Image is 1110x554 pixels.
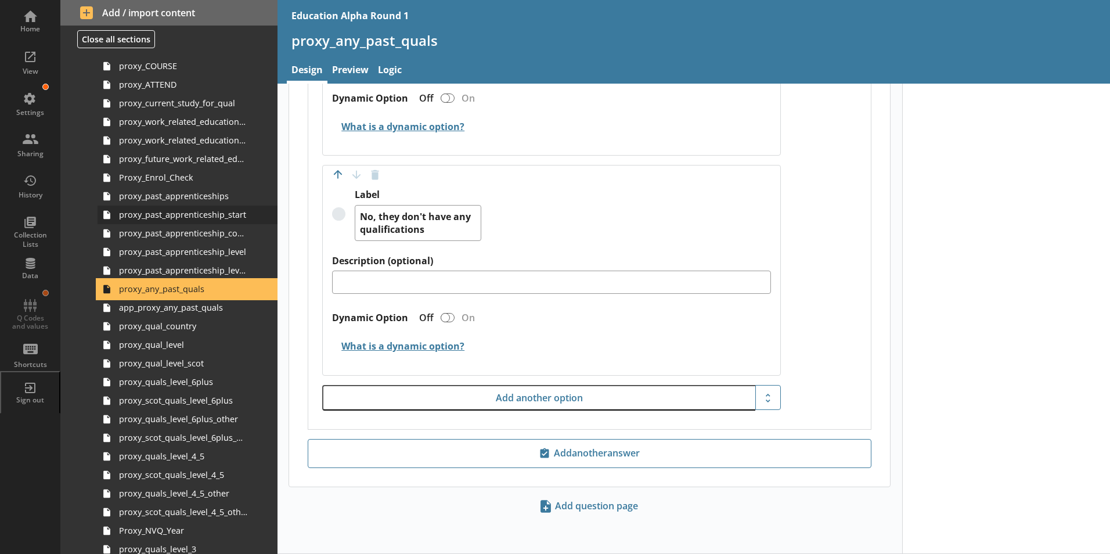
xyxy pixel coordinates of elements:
[10,360,51,369] div: Shortcuts
[313,444,866,463] span: Add another answer
[98,113,277,131] a: proxy_work_related_education_3m
[332,312,408,324] label: Dynamic Option
[332,92,408,105] label: Dynamic Option
[98,410,277,429] a: proxy_quals_level_6plus_other
[287,59,327,84] a: Design
[119,283,248,294] span: proxy_any_past_quals
[98,224,277,243] a: proxy_past_apprenticeship_country
[98,94,277,113] a: proxy_current_study_for_qual
[98,521,277,540] a: Proxy_NVQ_Year
[119,190,248,202] span: proxy_past_apprenticeships
[10,395,51,405] div: Sign out
[10,149,51,159] div: Sharing
[119,413,248,425] span: proxy_quals_level_6plus_other
[98,336,277,354] a: proxy_qual_level
[332,336,467,357] button: What is a dynamic option?
[119,172,248,183] span: Proxy_Enrol_Check
[10,108,51,117] div: Settings
[98,298,277,317] a: app_proxy_any_past_quals
[119,506,248,517] span: proxy_scot_quals_level_4_5_other
[10,24,51,34] div: Home
[98,150,277,168] a: proxy_future_work_related_education_3months
[119,265,248,276] span: proxy_past_apprenticeship_level_scot
[119,395,248,406] span: proxy_scot_quals_level_6plus
[119,451,248,462] span: proxy_quals_level_4_5
[119,153,248,164] span: proxy_future_work_related_education_3months
[119,432,248,443] span: proxy_scot_quals_level_6plus_other
[373,59,406,84] a: Logic
[98,484,277,503] a: proxy_quals_level_4_5_other
[119,79,248,90] span: proxy_ATTEND
[98,57,277,75] a: proxy_COURSE
[98,187,277,206] a: proxy_past_apprenticeships
[98,243,277,261] a: proxy_past_apprenticeship_level
[308,439,871,468] button: Addanotheranswer
[536,497,643,516] button: Add question page
[536,497,643,516] span: Add question page
[119,209,248,220] span: proxy_past_apprenticeship_start
[410,92,438,105] div: Off
[98,317,277,336] a: proxy_qual_country
[10,190,51,200] div: History
[119,60,248,71] span: proxy_COURSE
[355,205,481,241] textarea: No, they don't have any qualifications
[291,9,409,22] div: Education Alpha Round 1
[322,385,755,411] button: Add another option
[98,373,277,391] a: proxy_quals_level_6plus
[10,231,51,249] div: Collection Lists
[119,246,248,257] span: proxy_past_apprenticeship_level
[119,135,248,146] span: proxy_work_related_education_4weeks
[119,339,248,350] span: proxy_qual_level
[329,166,347,184] button: Move option up
[98,131,277,150] a: proxy_work_related_education_4weeks
[119,525,248,536] span: Proxy_NVQ_Year
[327,59,373,84] a: Preview
[119,321,248,332] span: proxy_qual_country
[80,6,258,19] span: Add / import content
[457,92,484,105] div: On
[332,255,771,267] label: Description (optional)
[98,75,277,94] a: proxy_ATTEND
[457,311,484,324] div: On
[332,116,467,136] button: What is a dynamic option?
[98,168,277,187] a: Proxy_Enrol_Check
[119,98,248,109] span: proxy_current_study_for_qual
[291,31,1096,49] h1: proxy_any_past_quals
[119,116,248,127] span: proxy_work_related_education_3m
[77,30,155,48] button: Close all sections
[119,358,248,369] span: proxy_qual_level_scot
[98,466,277,484] a: proxy_scot_quals_level_4_5
[98,503,277,521] a: proxy_scot_quals_level_4_5_other
[119,228,248,239] span: proxy_past_apprenticeship_country
[119,488,248,499] span: proxy_quals_level_4_5_other
[98,354,277,373] a: proxy_qual_level_scot
[119,302,248,313] span: app_proxy_any_past_quals
[119,469,248,480] span: proxy_scot_quals_level_4_5
[98,447,277,466] a: proxy_quals_level_4_5
[10,67,51,76] div: View
[98,429,277,447] a: proxy_scot_quals_level_6plus_other
[98,261,277,280] a: proxy_past_apprenticeship_level_scot
[410,311,438,324] div: Off
[98,391,277,410] a: proxy_scot_quals_level_6plus
[119,376,248,387] span: proxy_quals_level_6plus
[355,189,481,201] label: Label
[98,206,277,224] a: proxy_past_apprenticeship_start
[98,280,277,298] a: proxy_any_past_quals
[10,271,51,280] div: Data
